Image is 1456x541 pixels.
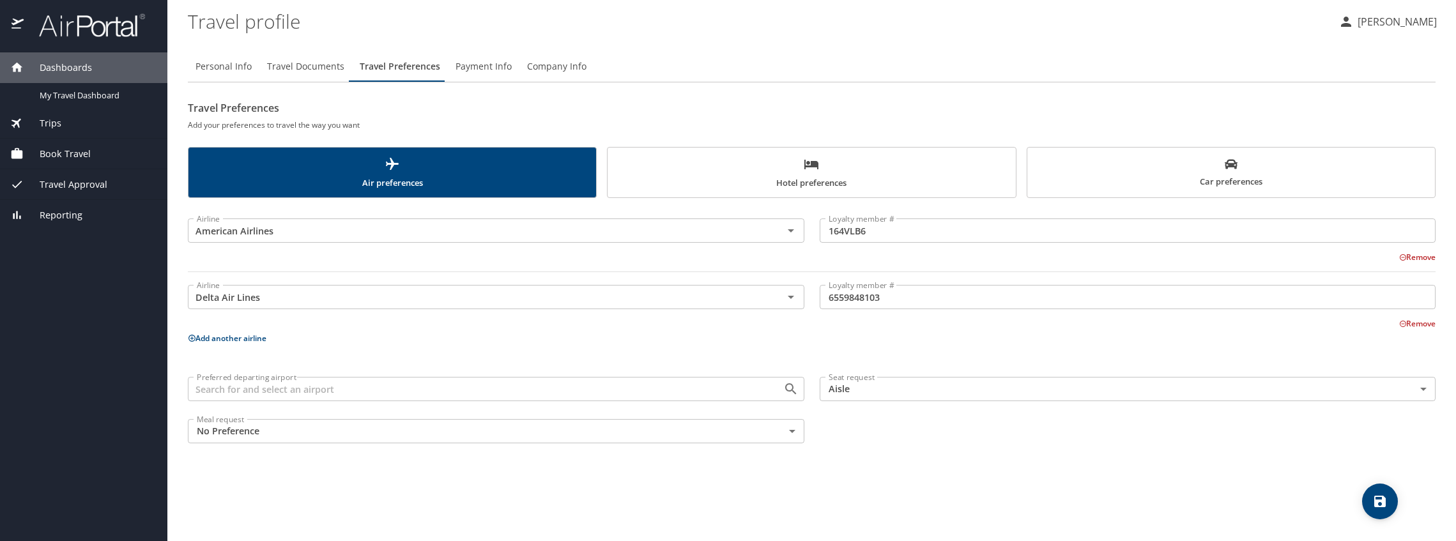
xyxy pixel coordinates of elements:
[782,288,800,306] button: Open
[24,178,107,192] span: Travel Approval
[11,13,25,38] img: icon-airportal.png
[188,419,804,443] div: No Preference
[192,289,763,305] input: Select an Airline
[24,61,92,75] span: Dashboards
[195,59,252,75] span: Personal Info
[1399,318,1436,329] button: Remove
[1333,10,1442,33] button: [PERSON_NAME]
[1354,14,1437,29] p: [PERSON_NAME]
[1362,484,1398,519] button: save
[188,1,1328,41] h1: Travel profile
[24,208,82,222] span: Reporting
[196,156,588,190] span: Air preferences
[782,222,800,240] button: Open
[267,59,344,75] span: Travel Documents
[1035,158,1427,189] span: Car preferences
[188,147,1436,198] div: scrollable force tabs example
[192,222,763,239] input: Select an Airline
[188,51,1436,82] div: Profile
[188,98,1436,118] h2: Travel Preferences
[24,147,91,161] span: Book Travel
[40,89,152,102] span: My Travel Dashboard
[820,377,1436,401] div: Aisle
[25,13,145,38] img: airportal-logo.png
[615,156,1008,190] span: Hotel preferences
[527,59,586,75] span: Company Info
[456,59,512,75] span: Payment Info
[188,118,1436,132] h6: Add your preferences to travel the way you want
[192,381,763,397] input: Search for and select an airport
[782,380,800,398] button: Open
[1399,252,1436,263] button: Remove
[360,59,440,75] span: Travel Preferences
[188,333,266,344] button: Add another airline
[24,116,61,130] span: Trips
